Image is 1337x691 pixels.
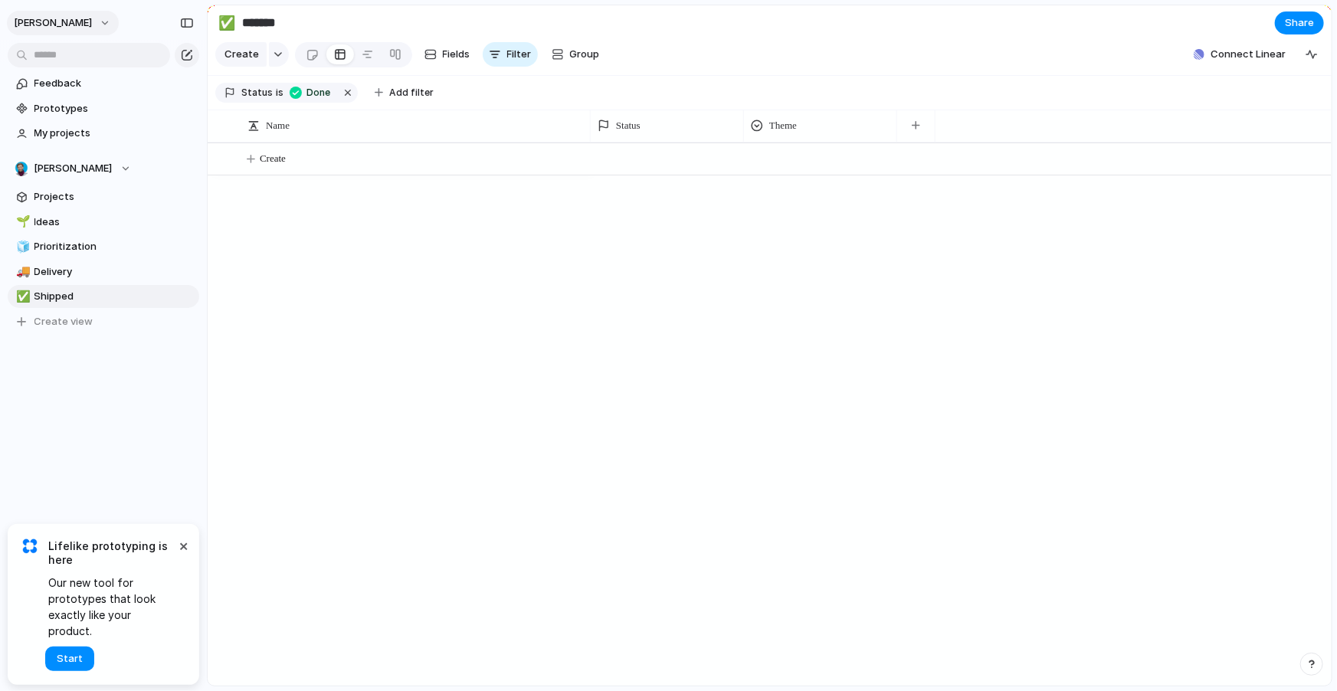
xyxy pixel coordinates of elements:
[260,151,286,166] span: Create
[8,211,199,234] a: 🌱Ideas
[7,11,119,35] button: [PERSON_NAME]
[8,235,199,258] a: 🧊Prioritization
[224,47,259,62] span: Create
[34,126,194,141] span: My projects
[443,47,470,62] span: Fields
[16,288,27,306] div: ✅
[1275,11,1324,34] button: Share
[34,76,194,91] span: Feedback
[8,122,199,145] a: My projects
[8,185,199,208] a: Projects
[616,118,641,133] span: Status
[8,260,199,283] a: 🚚Delivery
[389,86,434,100] span: Add filter
[14,15,92,31] span: [PERSON_NAME]
[16,213,27,231] div: 🌱
[276,86,283,100] span: is
[57,651,83,666] span: Start
[306,86,333,100] span: Done
[34,189,194,205] span: Projects
[34,314,93,329] span: Create view
[769,118,797,133] span: Theme
[16,238,27,256] div: 🧊
[34,239,194,254] span: Prioritization
[14,264,29,280] button: 🚚
[14,215,29,230] button: 🌱
[285,84,338,101] button: Done
[34,161,113,176] span: [PERSON_NAME]
[8,157,199,180] button: [PERSON_NAME]
[45,647,94,671] button: Start
[16,263,27,280] div: 🚚
[1285,15,1314,31] span: Share
[570,47,600,62] span: Group
[418,42,477,67] button: Fields
[215,42,267,67] button: Create
[215,11,239,35] button: ✅
[34,215,194,230] span: Ideas
[365,82,443,103] button: Add filter
[8,285,199,308] a: ✅Shipped
[34,101,194,116] span: Prototypes
[48,575,176,639] span: Our new tool for prototypes that look exactly like your product.
[507,47,532,62] span: Filter
[1188,43,1292,66] button: Connect Linear
[34,264,194,280] span: Delivery
[8,97,199,120] a: Prototypes
[14,289,29,304] button: ✅
[175,536,193,555] button: Dismiss
[544,42,608,67] button: Group
[48,539,176,567] span: Lifelike prototyping is here
[14,239,29,254] button: 🧊
[8,310,199,333] button: Create view
[8,72,199,95] a: Feedback
[218,12,235,33] div: ✅
[241,86,273,100] span: Status
[266,118,290,133] span: Name
[483,42,538,67] button: Filter
[273,84,287,101] button: is
[1211,47,1286,62] span: Connect Linear
[34,289,194,304] span: Shipped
